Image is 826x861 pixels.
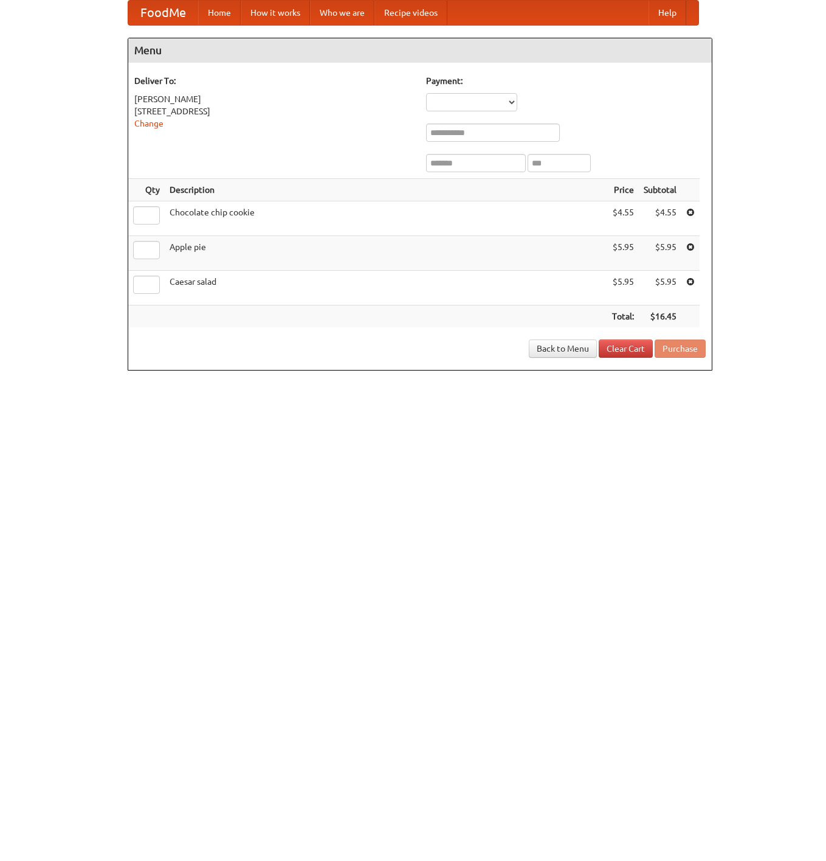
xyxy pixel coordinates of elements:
[607,236,639,271] td: $5.95
[655,340,706,358] button: Purchase
[198,1,241,25] a: Home
[128,1,198,25] a: FoodMe
[639,179,681,201] th: Subtotal
[639,305,681,328] th: $16.45
[134,75,414,87] h5: Deliver To:
[128,38,712,63] h4: Menu
[607,201,639,236] td: $4.55
[165,236,607,271] td: Apple pie
[165,271,607,305] td: Caesar salad
[607,271,639,305] td: $5.95
[165,201,607,236] td: Chocolate chip cookie
[241,1,310,25] a: How it works
[639,236,681,271] td: $5.95
[607,179,639,201] th: Price
[529,340,597,358] a: Back to Menu
[134,105,414,117] div: [STREET_ADDRESS]
[134,119,163,128] a: Change
[374,1,447,25] a: Recipe videos
[639,201,681,236] td: $4.55
[649,1,686,25] a: Help
[607,305,639,328] th: Total:
[134,93,414,105] div: [PERSON_NAME]
[639,271,681,305] td: $5.95
[165,179,607,201] th: Description
[128,179,165,201] th: Qty
[599,340,653,358] a: Clear Cart
[426,75,706,87] h5: Payment:
[310,1,374,25] a: Who we are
